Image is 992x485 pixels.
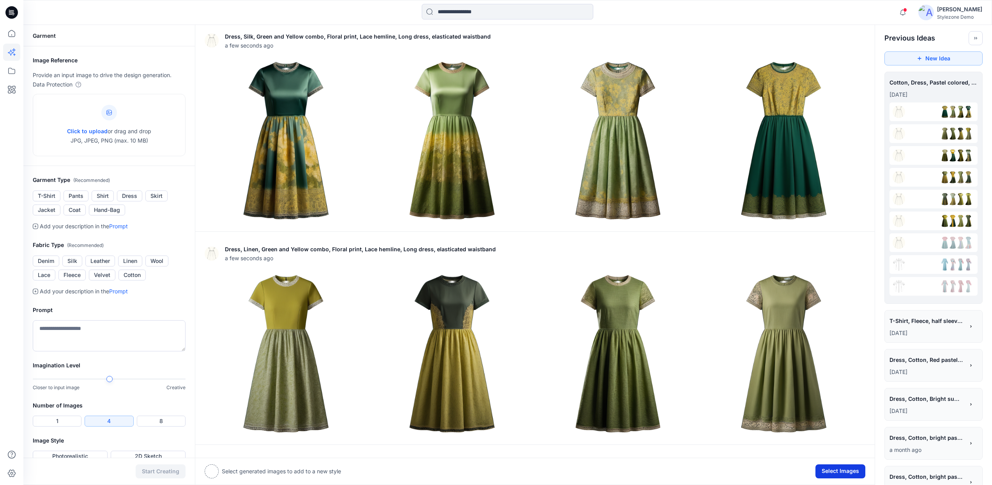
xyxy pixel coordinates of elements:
[109,288,128,295] a: Prompt
[537,60,699,222] img: 2.png
[33,384,80,392] p: Closer to input image
[33,205,60,215] button: Jacket
[946,280,959,293] img: 2.png
[33,256,59,266] button: Denim
[954,106,967,118] img: 1.png
[962,215,974,227] img: 0.png
[40,287,128,296] p: Add your description in the
[67,128,108,134] span: Click to upload
[33,56,186,65] h2: Image Reference
[946,106,959,118] img: 2.png
[939,127,951,140] img: 3.png
[145,256,168,266] button: Wool
[954,127,967,140] img: 1.png
[962,149,974,162] img: 0.png
[166,384,186,392] p: Creative
[33,436,186,445] h2: Image Style
[893,106,905,118] img: eyJhbGciOiJIUzI1NiIsImtpZCI6IjAiLCJ0eXAiOiJKV1QifQ.eyJkYXRhIjp7InR5cGUiOiJzdG9yYWdlIiwicGF0aCI6Im...
[946,236,959,249] img: 2.png
[205,273,367,435] img: 0.png
[137,416,186,427] button: 8
[954,215,967,227] img: 1.png
[117,190,142,201] button: Dress
[954,280,967,293] img: 1.png
[893,193,905,205] img: eyJhbGciOiJIUzI1NiIsImtpZCI6IjAiLCJ0eXAiOiJKV1QifQ.eyJkYXRhIjp7InR5cGUiOiJzdG9yYWdlIiwicGF0aCI6Im...
[946,215,959,227] img: 2.png
[205,247,219,261] img: eyJhbGciOiJIUzI1NiIsImtpZCI6IjAiLCJ0eXAiOiJKV1QifQ.eyJkYXRhIjp7InR5cGUiOiJzdG9yYWdlIiwicGF0aCI6Im...
[889,77,978,88] span: Cotton, Dress, Pastel colored, Long dress, elasticated waistband, Binding, Loop Buttons,
[371,60,533,222] img: 1.png
[889,393,964,404] span: Dress, Cotton, Bright summer pastel colors, solid fabric, contrast tapes
[939,215,951,227] img: 3.png
[33,305,186,315] h2: Prompt
[67,127,151,145] p: or drag and drop JPG, JPEG, PNG (max. 10 MB)
[962,193,974,205] img: 0.png
[225,254,496,262] span: a few seconds ago
[33,361,186,370] h2: Imagination Level
[889,445,964,455] p: August 20, 2025
[64,190,88,201] button: Pants
[225,245,496,254] p: Dress, Linen, Green and Yellow combo, Floral print, Lace hemline, Long dress, elasticated waistband
[969,31,983,45] button: Toggle idea bar
[89,205,125,215] button: Hand-Bag
[33,71,186,80] p: Provide an input image to drive the design generation.
[205,34,219,48] img: eyJhbGciOiJIUzI1NiIsImtpZCI6IjAiLCJ0eXAiOiJKV1QifQ.eyJkYXRhIjp7InR5cGUiOiJzdG9yYWdlIiwicGF0aCI6Im...
[962,106,974,118] img: 0.png
[889,471,964,482] span: Dress, Cotton, bright pastel colors, all over print
[884,51,983,65] button: New Idea
[939,236,951,249] img: 3.png
[889,315,964,326] span: T-Shirt, Fleece, half sleeve, Solid color, pastels, blocking
[962,258,974,271] img: 0.png
[884,34,935,43] h2: Previous Ideas
[33,190,60,201] button: T-Shirt
[89,270,115,280] button: Velvet
[73,177,110,183] span: ( Recommended )
[946,193,959,205] img: 2.png
[939,193,951,205] img: 3.png
[703,60,865,222] img: 3.png
[937,14,982,20] div: Stylezone Demo
[962,171,974,183] img: 0.png
[939,280,951,293] img: 3.png
[109,223,128,229] a: Prompt
[703,273,865,435] img: 3.png
[145,190,168,201] button: Skirt
[939,171,951,183] img: 3.png
[225,41,491,49] span: a few seconds ago
[889,90,978,99] p: September 09, 2025
[962,236,974,249] img: 0.png
[954,149,967,162] img: 1.png
[893,127,905,140] img: eyJhbGciOiJIUzI1NiIsImtpZCI6IjAiLCJ0eXAiOiJKV1QifQ.eyJkYXRhIjp7InR5cGUiOiJzdG9yYWdlIiwicGF0aCI6Im...
[67,242,104,248] span: ( Recommended )
[889,328,964,338] p: September 09, 2025
[939,106,951,118] img: 3.png
[893,215,905,227] img: eyJhbGciOiJIUzI1NiIsImtpZCI6IjAiLCJ0eXAiOiJKV1QifQ.eyJkYXRhIjp7InR5cGUiOiJzdG9yYWdlIiwicGF0aCI6Im...
[225,32,491,41] p: Dress, Silk, Green and Yellow combo, Floral print, Lace hemline, Long dress, elasticated waistband
[85,256,115,266] button: Leather
[939,258,951,271] img: 3.png
[33,80,72,89] p: Data Protection
[222,467,341,476] p: Select generated images to add to a new style
[889,367,964,377] p: August 22, 2025
[33,451,108,462] button: Photorealistic
[205,60,367,222] img: 0.png
[62,256,82,266] button: Silk
[371,273,533,435] img: 1.png
[893,258,905,271] img: eyJhbGciOiJIUzI1NiIsImtpZCI6IjAiLCJ0eXAiOiJKV1QifQ.eyJkYXRhIjp7InR5cGUiOiJzdG9yYWdlIiwicGF0aCI6In...
[962,127,974,140] img: 0.png
[893,280,905,293] img: eyJhbGciOiJIUzI1NiIsImtpZCI6IjAiLCJ0eXAiOiJKV1QifQ.eyJkYXRhIjp7InR5cGUiOiJzdG9yYWdlIiwicGF0aCI6In...
[33,175,186,185] h2: Garment Type
[954,171,967,183] img: 1.png
[954,236,967,249] img: 1.png
[893,149,905,162] img: eyJhbGciOiJIUzI1NiIsImtpZCI6IjAiLCJ0eXAiOiJKV1QifQ.eyJkYXRhIjp7InR5cGUiOiJzdG9yYWdlIiwicGF0aCI6Im...
[893,236,905,249] img: eyJhbGciOiJIUzI1NiIsImtpZCI6IjAiLCJ0eXAiOiJKV1QifQ.eyJkYXRhIjp7InR5cGUiOiJzdG9yYWdlIiwicGF0aCI6Im...
[893,171,905,183] img: eyJhbGciOiJIUzI1NiIsImtpZCI6IjAiLCJ0eXAiOiJKV1QifQ.eyJkYXRhIjp7InR5cGUiOiJzdG9yYWdlIiwicGF0aCI6Im...
[92,190,114,201] button: Shirt
[939,149,951,162] img: 3.png
[962,280,974,293] img: 0.png
[40,222,128,231] p: Add your description in the
[946,171,959,183] img: 2.png
[889,432,964,443] span: Dress, Cotton, bright pastel colors, all over print
[33,416,81,427] button: 1
[946,149,959,162] img: 2.png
